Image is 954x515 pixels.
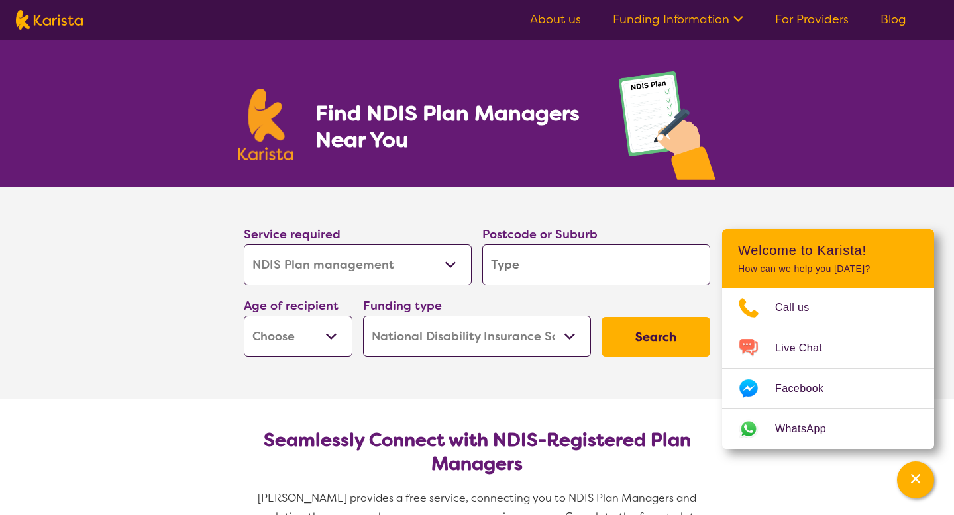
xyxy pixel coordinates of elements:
span: Call us [775,298,825,318]
ul: Choose channel [722,288,934,449]
label: Postcode or Suburb [482,226,598,242]
label: Age of recipient [244,298,339,314]
input: Type [482,244,710,285]
img: Karista logo [16,10,83,30]
img: plan-management [619,71,715,187]
h2: Seamlessly Connect with NDIS-Registered Plan Managers [254,428,700,476]
p: How can we help you [DATE]? [738,263,918,275]
span: Live Chat [775,338,838,358]
a: For Providers [775,11,849,27]
a: Web link opens in a new tab. [722,409,934,449]
a: Blog [880,11,906,27]
h1: Find NDIS Plan Managers Near You [315,100,592,153]
label: Service required [244,226,341,242]
span: Facebook [775,379,839,398]
label: Funding type [363,298,442,314]
img: Karista logo [238,89,293,160]
h2: Welcome to Karista! [738,242,918,258]
a: About us [530,11,581,27]
button: Search [602,317,710,357]
a: Funding Information [613,11,743,27]
button: Channel Menu [897,461,934,498]
span: WhatsApp [775,419,842,439]
div: Channel Menu [722,229,934,449]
